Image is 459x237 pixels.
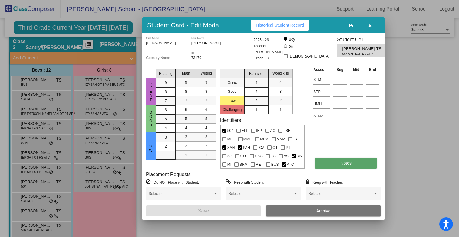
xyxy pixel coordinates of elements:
span: SRM [239,161,248,168]
span: ELL [242,127,248,134]
button: Save [146,205,261,216]
span: BUS [271,161,279,168]
span: 5 [185,116,187,122]
span: Math [182,71,190,76]
input: goes by name [146,56,188,60]
label: = Do NOT Place with Student: [146,179,199,185]
span: SAC [255,152,263,160]
label: Placement Requests [146,172,191,177]
span: 7 [165,98,167,104]
span: 4 [279,80,282,85]
span: Great [148,81,154,102]
span: AC [270,127,276,134]
span: PAH [243,144,250,151]
span: 6 [185,107,187,112]
span: 4 [255,80,257,85]
span: 1 [185,152,187,158]
th: Beg [332,66,348,73]
span: LSE [283,127,290,134]
h3: Student Card - Edit Mode [147,21,219,29]
span: 1 [165,152,167,158]
span: 3 [279,89,282,94]
span: 2 [255,98,257,104]
span: Teacher: [PERSON_NAME] [253,43,283,55]
span: GUI [240,152,247,160]
button: Historical Student Record [251,20,309,31]
span: 3 [205,134,207,140]
span: 9 [205,80,207,85]
label: Identifiers [220,117,241,123]
span: TS [376,46,385,52]
span: [PERSON_NAME] [342,46,376,52]
span: Low [148,140,154,152]
th: Asses [312,66,332,73]
span: 9 [185,80,187,85]
span: 4 [185,125,187,131]
span: Grade : 3 [253,55,269,61]
span: MME [243,135,252,143]
span: Behavior [249,71,263,76]
span: Historical Student Record [256,23,304,28]
th: Mid [348,66,364,73]
span: 2 [185,143,187,149]
span: MI [227,161,231,168]
span: 8 [165,89,167,95]
span: RET [256,161,263,168]
span: 3 [255,89,257,95]
span: MEE [227,135,235,143]
span: 504 [227,127,233,134]
button: Notes [315,158,377,169]
div: Boy [289,37,295,42]
input: Enter ID [191,56,234,60]
span: 2025 - 26 [253,37,269,43]
span: 2 [279,98,282,103]
span: 6 [165,107,167,113]
span: IST [293,135,299,143]
span: SP [227,152,232,160]
span: 3 [185,134,187,140]
span: OT [272,144,278,151]
span: ATC [287,161,294,168]
button: Archive [266,205,381,216]
span: 9 [165,80,167,85]
span: 1 [255,107,257,112]
span: 4 [165,125,167,131]
span: 5 [165,116,167,122]
span: FC [271,152,276,160]
label: = Keep with Student: [226,179,265,185]
span: Good [148,110,154,127]
span: Archive [316,209,331,213]
span: 7 [205,98,207,103]
span: RS [297,152,302,160]
div: Girl [289,44,295,49]
input: assessment [313,99,330,108]
span: PT [286,144,290,151]
span: Notes [340,161,352,165]
input: assessment [313,87,330,96]
span: 5 [205,116,207,122]
span: 7 [185,98,187,103]
h3: Student Cell [337,37,390,42]
label: = Keep with Teacher: [306,179,343,185]
span: 8 [205,89,207,94]
span: AS [284,152,289,160]
th: End [364,66,381,73]
span: MNM [277,135,286,143]
input: assessment [313,75,330,84]
span: Reading [159,71,173,76]
span: 8 [185,89,187,94]
span: IEP [256,127,262,134]
span: Workskills [272,71,289,76]
span: [DEMOGRAPHIC_DATA] [289,53,329,60]
span: SAH [227,144,235,151]
span: 4 [205,125,207,131]
span: Writing [201,71,212,76]
span: 2 [205,143,207,149]
span: Save [198,208,209,213]
input: assessment [313,112,330,121]
span: 3 [165,135,167,140]
span: 2 [165,144,167,149]
span: 6 [205,107,207,112]
span: MPM [260,135,269,143]
span: 1 [279,107,282,112]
